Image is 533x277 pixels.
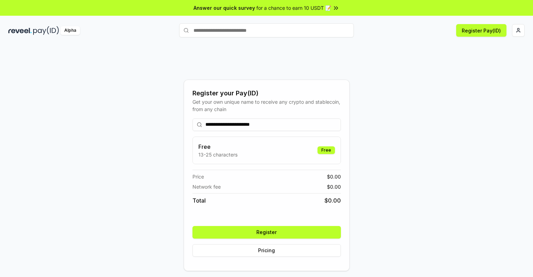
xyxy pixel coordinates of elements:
[192,244,341,257] button: Pricing
[192,88,341,98] div: Register your Pay(ID)
[192,98,341,113] div: Get your own unique name to receive any crypto and stablecoin, from any chain
[317,146,335,154] div: Free
[33,26,59,35] img: pay_id
[194,4,255,12] span: Answer our quick survey
[60,26,80,35] div: Alpha
[192,183,221,190] span: Network fee
[8,26,32,35] img: reveel_dark
[327,183,341,190] span: $ 0.00
[256,4,331,12] span: for a chance to earn 10 USDT 📝
[192,226,341,239] button: Register
[324,196,341,205] span: $ 0.00
[192,196,206,205] span: Total
[198,143,238,151] h3: Free
[192,173,204,180] span: Price
[456,24,506,37] button: Register Pay(ID)
[327,173,341,180] span: $ 0.00
[198,151,238,158] p: 13-25 characters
